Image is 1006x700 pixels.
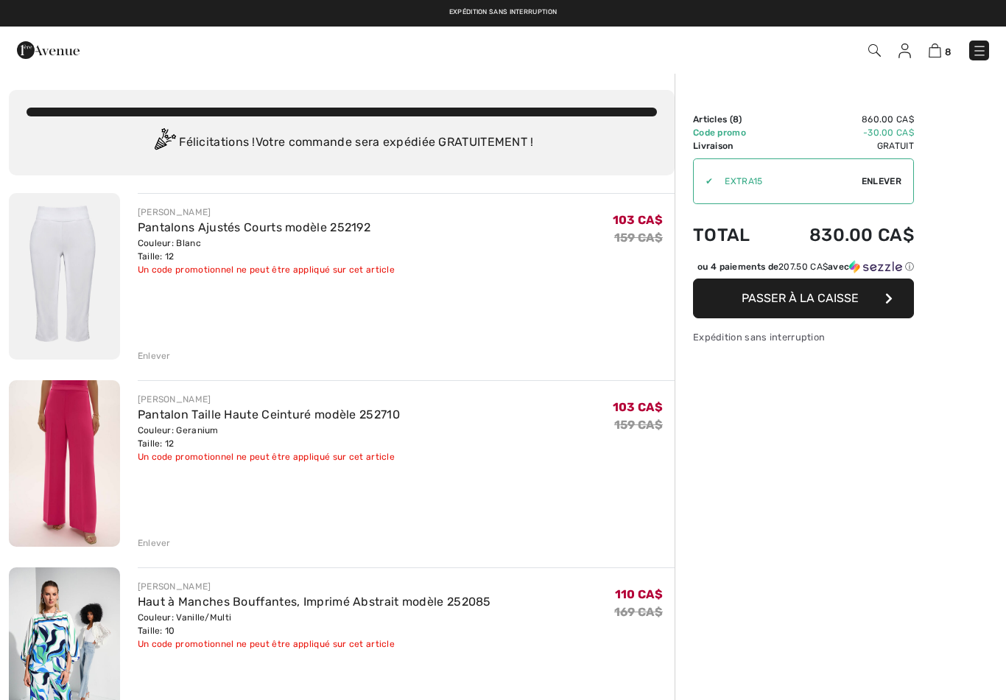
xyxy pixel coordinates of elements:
s: 159 CA$ [614,231,663,245]
div: Un code promotionnel ne peut être appliqué sur cet article [138,263,395,276]
div: [PERSON_NAME] [138,393,400,406]
img: Panier d'achat [929,43,941,57]
div: Couleur: Vanille/Multi Taille: 10 [138,611,491,637]
td: -30.00 CA$ [771,126,914,139]
div: Expédition sans interruption [693,330,914,344]
img: Recherche [868,44,881,57]
span: 110 CA$ [615,587,663,601]
a: Pantalon Taille Haute Ceinturé modèle 252710 [138,407,400,421]
img: Menu [972,43,987,58]
div: Couleur: Geranium Taille: 12 [138,424,400,450]
span: 8 [733,114,739,125]
img: Mes infos [898,43,911,58]
a: 1ère Avenue [17,42,80,56]
div: Enlever [138,536,171,550]
img: Pantalons Ajustés Courts modèle 252192 [9,193,120,360]
span: Passer à la caisse [742,291,859,305]
div: Enlever [138,349,171,363]
a: Haut à Manches Bouffantes, Imprimé Abstrait modèle 252085 [138,595,491,609]
div: Couleur: Blanc Taille: 12 [138,237,395,263]
span: 103 CA$ [613,400,663,414]
a: Pantalons Ajustés Courts modèle 252192 [138,220,370,234]
td: Code promo [693,126,771,139]
span: 8 [945,46,952,57]
div: Félicitations ! Votre commande sera expédiée GRATUITEMENT ! [27,128,657,158]
td: Livraison [693,139,771,153]
input: Code promo [713,159,862,203]
td: Articles ( ) [693,113,771,126]
td: 860.00 CA$ [771,113,914,126]
span: 207.50 CA$ [778,262,828,272]
img: Pantalon Taille Haute Ceinturé modèle 252710 [9,380,120,547]
div: [PERSON_NAME] [138,580,491,593]
s: 159 CA$ [614,418,663,432]
div: ✔ [694,175,713,188]
a: 8 [929,41,952,59]
td: Gratuit [771,139,914,153]
td: Total [693,210,771,260]
div: Un code promotionnel ne peut être appliqué sur cet article [138,637,491,651]
img: Congratulation2.svg [150,128,179,158]
td: 830.00 CA$ [771,210,914,260]
s: 169 CA$ [614,605,663,619]
div: [PERSON_NAME] [138,206,395,219]
img: Sezzle [849,260,902,273]
div: ou 4 paiements de avec [697,260,914,273]
span: Enlever [862,175,901,188]
div: Un code promotionnel ne peut être appliqué sur cet article [138,450,400,463]
div: ou 4 paiements de207.50 CA$avecSezzle Cliquez pour en savoir plus sur Sezzle [693,260,914,279]
span: 103 CA$ [613,213,663,227]
button: Passer à la caisse [693,279,914,318]
img: 1ère Avenue [17,35,80,65]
